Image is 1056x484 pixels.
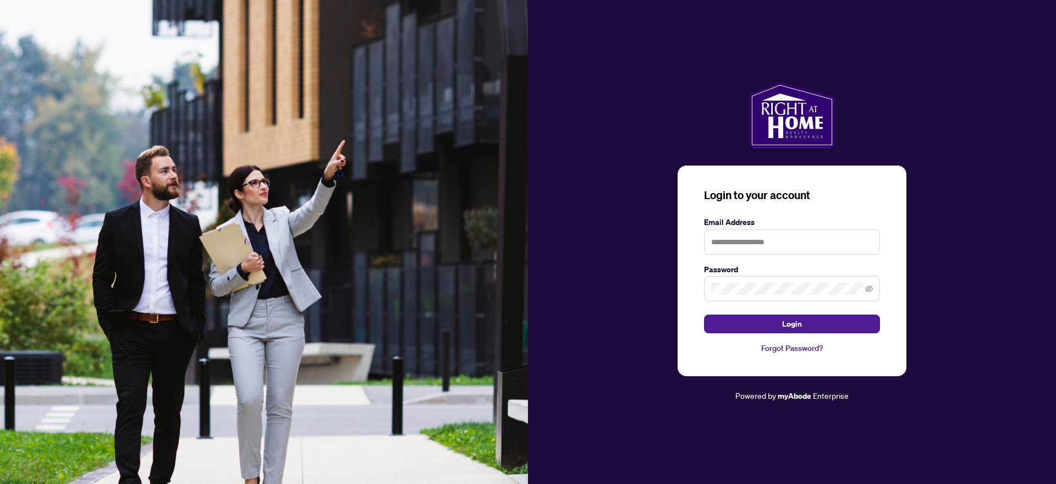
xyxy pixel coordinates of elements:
label: Password [704,263,880,276]
span: Login [782,315,802,333]
button: Login [704,315,880,333]
span: Powered by [735,391,776,400]
h3: Login to your account [704,188,880,203]
img: ma-logo [749,82,834,148]
span: eye-invisible [865,285,873,293]
span: Enterprise [813,391,849,400]
label: Email Address [704,216,880,228]
a: Forgot Password? [704,342,880,354]
a: myAbode [778,390,811,402]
